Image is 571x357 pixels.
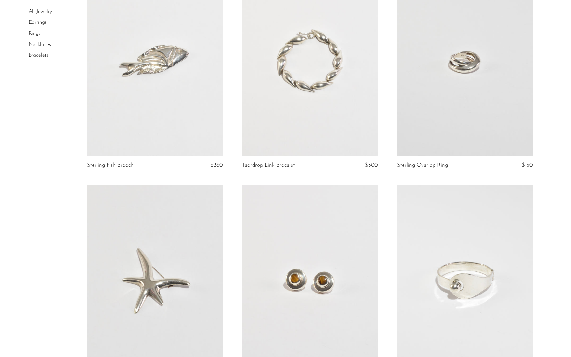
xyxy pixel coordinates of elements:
[242,162,295,168] a: Teardrop Link Bracelet
[29,42,51,47] a: Necklaces
[29,53,48,58] a: Bracelets
[522,162,533,168] span: $150
[397,162,448,168] a: Sterling Overlap Ring
[29,20,47,25] a: Earrings
[87,162,134,168] a: Sterling Fish Brooch
[29,9,52,14] a: All Jewelry
[210,162,223,168] span: $260
[29,31,41,36] a: Rings
[365,162,378,168] span: $300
